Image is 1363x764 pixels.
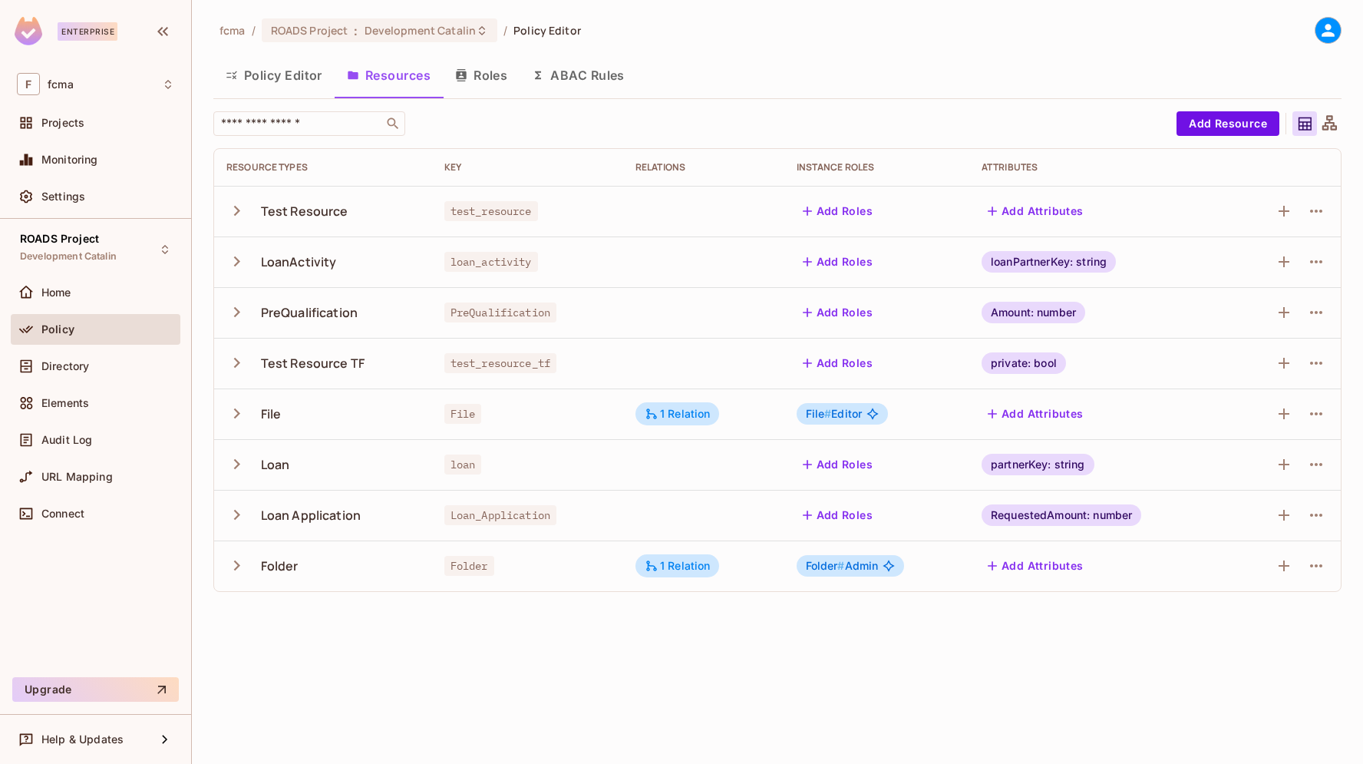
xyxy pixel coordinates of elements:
span: Settings [41,190,85,203]
span: test_resource [444,201,538,221]
button: Resources [335,56,443,94]
span: Audit Log [41,434,92,446]
span: Admin [806,560,879,572]
div: Key [444,161,611,174]
span: Projects [41,117,84,129]
button: Add Roles [797,452,880,477]
span: Help & Updates [41,733,124,746]
span: URL Mapping [41,471,113,483]
span: test_resource_tf [444,353,556,373]
div: Test Resource [261,203,348,220]
span: File [806,407,832,420]
button: Policy Editor [213,56,335,94]
button: ABAC Rules [520,56,637,94]
span: PreQualification [444,303,556,322]
span: Editor [806,408,863,420]
button: Add Roles [797,503,880,528]
button: Add Roles [797,300,880,325]
div: Relations [635,161,772,174]
div: PreQualification [261,304,358,321]
li: / [252,23,256,38]
button: Upgrade [12,677,179,702]
span: loan_activity [444,252,538,272]
span: Home [41,286,71,299]
div: Loan [261,456,290,473]
span: Elements [41,397,89,409]
span: Loan_Application [444,505,556,525]
span: F [17,73,40,95]
span: Directory [41,360,89,372]
button: Add Roles [797,351,880,375]
div: Instance roles [797,161,957,174]
span: Policy Editor [513,23,581,38]
button: Add Resource [1177,111,1279,136]
span: # [824,407,831,420]
span: # [837,559,844,572]
button: Add Roles [797,199,880,223]
span: loan [444,455,482,475]
div: loanPartnerKey: string [982,251,1116,273]
span: : [353,25,358,37]
span: ROADS Project [20,233,99,245]
span: Workspace: fcma [48,78,74,91]
div: Test Resource TF [261,355,365,372]
div: Loan Application [261,507,361,524]
button: Add Attributes [982,402,1090,426]
div: 1 Relation [645,559,711,573]
button: Add Attributes [982,554,1090,578]
span: the active workspace [219,23,246,38]
div: partnerKey: string [982,454,1094,475]
div: Folder [261,557,299,574]
span: Folder [806,559,845,572]
img: SReyMgAAAABJRU5ErkJggg== [15,17,42,45]
li: / [503,23,507,38]
span: Development Catalin [20,250,117,263]
div: Enterprise [58,22,117,41]
div: Amount: number [982,302,1085,323]
div: 1 Relation [645,407,711,421]
button: Roles [443,56,520,94]
span: Policy [41,323,74,336]
span: ROADS Project [271,23,348,38]
span: Connect [41,508,84,520]
div: File [261,405,282,422]
span: File [444,404,482,424]
span: Monitoring [41,154,98,166]
div: Attributes [982,161,1215,174]
span: Folder [444,556,494,576]
button: Add Attributes [982,199,1090,223]
div: RequestedAmount: number [982,504,1141,526]
button: Add Roles [797,250,880,274]
div: LoanActivity [261,253,337,270]
div: private: bool [982,352,1066,374]
span: Development Catalin [365,23,477,38]
div: Resource Types [226,161,420,174]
